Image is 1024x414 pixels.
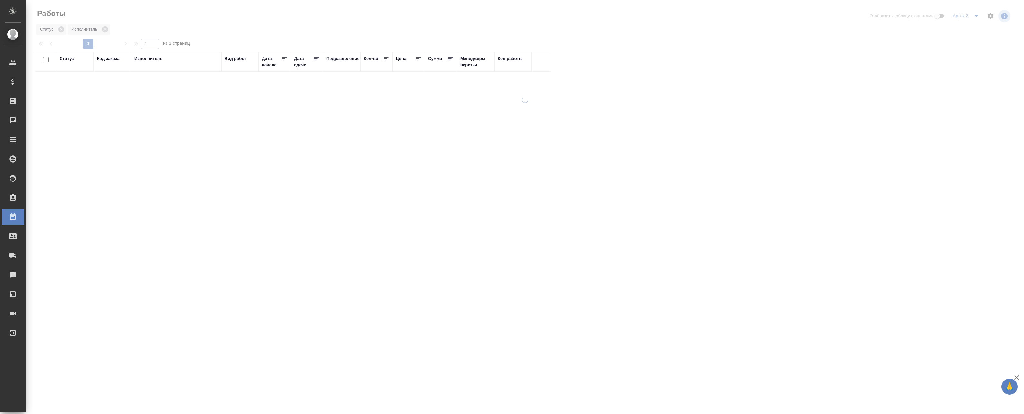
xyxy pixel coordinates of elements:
[428,55,442,62] div: Сумма
[326,55,359,62] div: Подразделение
[396,55,407,62] div: Цена
[1004,380,1015,393] span: 🙏
[97,55,120,62] div: Код заказа
[60,55,74,62] div: Статус
[364,55,378,62] div: Кол-во
[134,55,163,62] div: Исполнитель
[498,55,522,62] div: Код работы
[294,55,313,68] div: Дата сдачи
[460,55,491,68] div: Менеджеры верстки
[262,55,281,68] div: Дата начала
[1001,379,1018,395] button: 🙏
[225,55,246,62] div: Вид работ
